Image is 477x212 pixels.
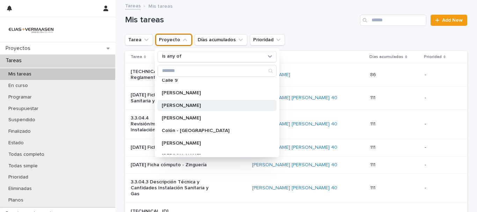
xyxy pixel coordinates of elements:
p: [PERSON_NAME] [162,153,265,158]
a: [PERSON_NAME] [PERSON_NAME] 40 [252,162,337,168]
p: [DATE] Ficha cómputo - Zinguería [131,162,218,168]
p: Presupuestar [3,106,44,112]
h1: Mis tareas [125,15,357,25]
tr: 3.3.04.3 Descripción Técnica y Cantidades Instalación Sanitaria y Gas[PERSON_NAME] [PERSON_NAME] ... [125,174,467,203]
p: [PERSON_NAME] [162,103,265,108]
p: Todas completo [3,152,50,158]
p: Suspendido [3,117,41,123]
div: Search [157,65,277,77]
p: Calle 9 [162,78,265,83]
p: Colón - [GEOGRAPHIC_DATA] [162,128,265,133]
p: Todas simple [3,163,43,169]
tr: 3.3.04.4 Revisión/modificación/Aceptación - Instalación Sanitaria y Gas[PERSON_NAME] [PERSON_NAME... [125,110,467,139]
p: 3.3.04.4 Revisión/modificación/Aceptación - Instalación Sanitaria y Gas [131,115,218,133]
p: - [425,121,456,127]
p: Días acumulados [369,53,403,61]
a: [PERSON_NAME] [PERSON_NAME] 40 [252,185,337,191]
p: 111 [370,94,377,101]
p: - [425,72,456,78]
tr: [DATE] Ficha cómputo - Instalación Sanitaria y Gas[PERSON_NAME] [PERSON_NAME] 40 111111 - [125,86,467,110]
p: En curso [3,83,34,89]
p: 111 [370,120,377,127]
p: - [425,95,456,101]
button: Días acumulados [195,34,247,45]
a: [PERSON_NAME] [PERSON_NAME] 40 [252,95,337,101]
p: Programar [3,94,37,100]
p: 3.3.04.3 Descripción Técnica y Cantidades Instalación Sanitaria y Gas [131,179,218,197]
p: 86 [370,71,377,78]
p: Prioridad [424,53,442,61]
input: Search [360,15,426,26]
p: Planos [3,197,29,203]
p: Proyectos [3,45,36,52]
p: [PERSON_NAME] [162,141,265,146]
p: Mis tareas [3,71,37,77]
p: is any of [162,53,182,59]
p: Estado [3,140,29,146]
a: [PERSON_NAME] [PERSON_NAME] 40 [252,121,337,127]
tr: [TECHNICAL_ID] Ordenanza / Reglamento barrio[PERSON_NAME] 8686 - [125,63,467,87]
p: 111 [370,184,377,191]
p: [DATE] Ficha cómputo - Albañilería [131,145,218,151]
p: - [425,145,456,151]
p: 111 [370,161,377,168]
p: - [425,162,456,168]
button: Tarea [125,34,153,45]
p: - [425,185,456,191]
p: [TECHNICAL_ID] Ordenanza / Reglamento barrio [131,69,218,81]
p: [PERSON_NAME] [162,90,265,95]
p: Mis tareas [148,2,173,9]
p: Eliminadas [3,186,37,192]
span: Add New [442,18,463,23]
input: Search [158,65,276,76]
p: 111 [370,143,377,151]
tr: [DATE] Ficha cómputo - Albañilería[PERSON_NAME] [PERSON_NAME] 40 111111 - [125,139,467,156]
p: Prioridad [3,174,34,180]
p: Tareas [3,57,27,64]
img: HMeL2XKrRby6DNq2BZlM [6,22,57,36]
button: Prioridad [250,34,285,45]
p: Finalizado [3,129,36,134]
p: Tarea [131,53,142,61]
p: [PERSON_NAME] [162,116,265,120]
p: [DATE] Ficha cómputo - Instalación Sanitaria y Gas [131,92,218,104]
tr: [DATE] Ficha cómputo - Zinguería[PERSON_NAME] [PERSON_NAME] 40 111111 - [125,156,467,174]
a: Tareas [125,1,141,9]
a: Add New [431,15,467,26]
button: Proyecto [156,34,192,45]
a: [PERSON_NAME] [PERSON_NAME] 40 [252,145,337,151]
